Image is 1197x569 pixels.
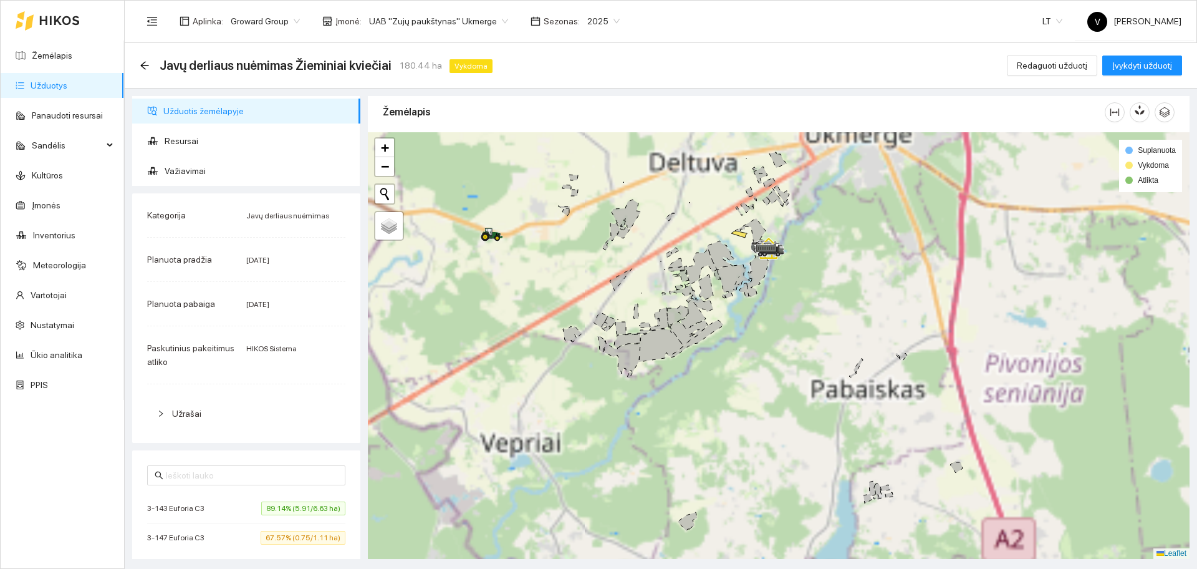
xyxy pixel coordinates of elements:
div: Užrašai [147,399,345,428]
a: Ūkio analitika [31,350,82,360]
input: Ieškoti lauko [166,469,338,482]
span: layout [180,16,190,26]
span: Sezonas : [544,14,580,28]
span: [PERSON_NAME] [1087,16,1181,26]
span: search [155,471,163,480]
a: Meteorologija [33,260,86,270]
span: Planuota pabaiga [147,299,215,309]
span: Javų derliaus nuėmimas Žieminiai kviečiai [160,56,392,75]
span: Važiavimai [165,158,350,183]
span: column-width [1105,107,1124,117]
span: 89.14% (5.91/6.63 ha) [261,502,345,515]
span: Kategorija [147,210,186,220]
div: Atgal [140,61,150,71]
span: Įmonė : [335,14,362,28]
span: menu-fold [147,16,158,27]
a: Nustatymai [31,320,74,330]
span: HIKOS Sistema [246,344,297,353]
a: Vartotojai [31,290,67,300]
span: Vykdoma [1138,161,1169,170]
a: Redaguoti užduotį [1007,61,1097,71]
a: PPIS [31,380,48,390]
span: Sandėlis [32,133,103,158]
span: Suplanuota [1138,146,1176,155]
span: − [381,158,389,174]
span: UAB "Zujų paukštynas" Ukmerge [369,12,508,31]
span: Užduotis žemėlapyje [163,99,350,124]
span: Redaguoti užduotį [1017,59,1087,72]
span: 67.57% (0.75/1.11 ha) [261,531,345,545]
a: Įmonės [32,200,60,210]
a: Kultūros [32,170,63,180]
a: Leaflet [1156,549,1186,558]
button: Redaguoti užduotį [1007,56,1097,75]
a: Žemėlapis [32,51,72,61]
span: Įvykdyti užduotį [1112,59,1172,72]
button: Initiate a new search [375,185,394,203]
span: Paskutinius pakeitimus atliko [147,343,234,367]
a: Panaudoti resursai [32,110,103,120]
span: V [1095,12,1100,32]
span: arrow-left [140,61,150,71]
a: Zoom in [375,139,394,157]
span: Vykdoma [449,59,493,73]
span: [DATE] [246,256,269,265]
span: shop [322,16,332,26]
span: Groward Group [231,12,300,31]
a: Layers [375,212,403,240]
span: [DATE] [246,300,269,309]
button: menu-fold [140,9,165,34]
span: Atlikta [1138,176,1158,185]
div: Žemėlapis [383,94,1105,130]
span: Resursai [165,129,350,153]
span: Užrašai [172,409,201,419]
span: 3-143 Euforia C3 [147,502,211,515]
span: calendar [531,16,541,26]
a: Inventorius [33,230,75,240]
span: 3-147 Euforia C3 [147,532,211,544]
span: Javų derliaus nuėmimas [246,212,329,220]
span: Planuota pradžia [147,255,212,265]
span: 180.44 ha [399,59,442,72]
span: 2025 [587,12,620,31]
span: + [381,140,389,155]
a: Užduotys [31,80,67,90]
span: LT [1042,12,1062,31]
span: right [157,410,165,417]
button: column-width [1105,102,1125,122]
button: Įvykdyti užduotį [1102,56,1182,75]
a: Zoom out [375,157,394,176]
span: Aplinka : [193,14,223,28]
